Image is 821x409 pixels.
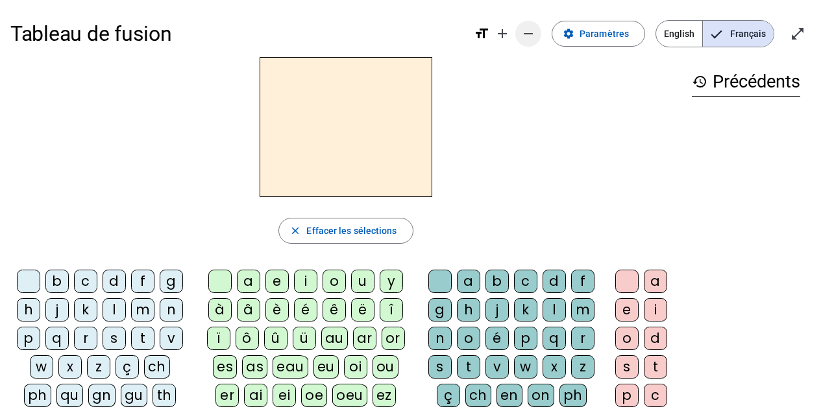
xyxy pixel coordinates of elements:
[306,223,397,239] span: Effacer les sélections
[543,355,566,379] div: x
[615,384,639,407] div: p
[485,355,509,379] div: v
[17,327,40,350] div: p
[457,298,480,321] div: h
[87,355,110,379] div: z
[103,327,126,350] div: s
[45,327,69,350] div: q
[103,298,126,321] div: l
[10,13,463,54] h1: Tableau de fusion
[692,67,800,97] h3: Précédents
[74,270,97,293] div: c
[236,327,259,350] div: ô
[790,26,805,41] mat-icon: open_in_full
[428,298,452,321] div: g
[457,355,480,379] div: t
[344,355,367,379] div: oi
[265,270,289,293] div: e
[323,270,346,293] div: o
[496,384,522,407] div: en
[160,298,183,321] div: n
[457,270,480,293] div: a
[785,21,811,47] button: Entrer en plein écran
[301,384,327,407] div: oe
[131,270,154,293] div: f
[237,270,260,293] div: a
[294,270,317,293] div: i
[571,270,594,293] div: f
[437,384,460,407] div: ç
[485,270,509,293] div: b
[543,270,566,293] div: d
[485,327,509,350] div: é
[485,298,509,321] div: j
[457,327,480,350] div: o
[265,298,289,321] div: è
[559,384,587,407] div: ph
[644,270,667,293] div: a
[514,327,537,350] div: p
[644,298,667,321] div: i
[74,327,97,350] div: r
[131,298,154,321] div: m
[514,355,537,379] div: w
[208,298,232,321] div: à
[144,355,170,379] div: ch
[264,327,288,350] div: û
[373,384,396,407] div: ez
[293,327,316,350] div: ü
[703,21,774,47] span: Français
[428,355,452,379] div: s
[237,298,260,321] div: â
[644,355,667,379] div: t
[273,384,296,407] div: ei
[160,270,183,293] div: g
[351,298,374,321] div: ë
[552,21,645,47] button: Paramètres
[289,225,301,237] mat-icon: close
[692,74,707,89] mat-icon: history
[215,384,239,407] div: er
[543,327,566,350] div: q
[656,20,774,47] mat-button-toggle-group: Language selection
[514,270,537,293] div: c
[615,355,639,379] div: s
[213,355,237,379] div: es
[495,26,510,41] mat-icon: add
[313,355,339,379] div: eu
[571,327,594,350] div: r
[571,355,594,379] div: z
[160,327,183,350] div: v
[294,298,317,321] div: é
[74,298,97,321] div: k
[615,298,639,321] div: e
[17,298,40,321] div: h
[45,270,69,293] div: b
[380,298,403,321] div: î
[428,327,452,350] div: n
[489,21,515,47] button: Augmenter la taille de la police
[656,21,702,47] span: English
[563,28,574,40] mat-icon: settings
[153,384,176,407] div: th
[615,327,639,350] div: o
[465,384,491,407] div: ch
[521,26,536,41] mat-icon: remove
[45,298,69,321] div: j
[644,384,667,407] div: c
[244,384,267,407] div: ai
[332,384,367,407] div: oeu
[528,384,554,407] div: on
[56,384,83,407] div: qu
[474,26,489,41] mat-icon: format_size
[543,298,566,321] div: l
[515,21,541,47] button: Diminuer la taille de la police
[273,355,308,379] div: eau
[116,355,139,379] div: ç
[353,327,376,350] div: ar
[321,327,348,350] div: au
[514,298,537,321] div: k
[278,218,413,244] button: Effacer les sélections
[207,327,230,350] div: ï
[323,298,346,321] div: ê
